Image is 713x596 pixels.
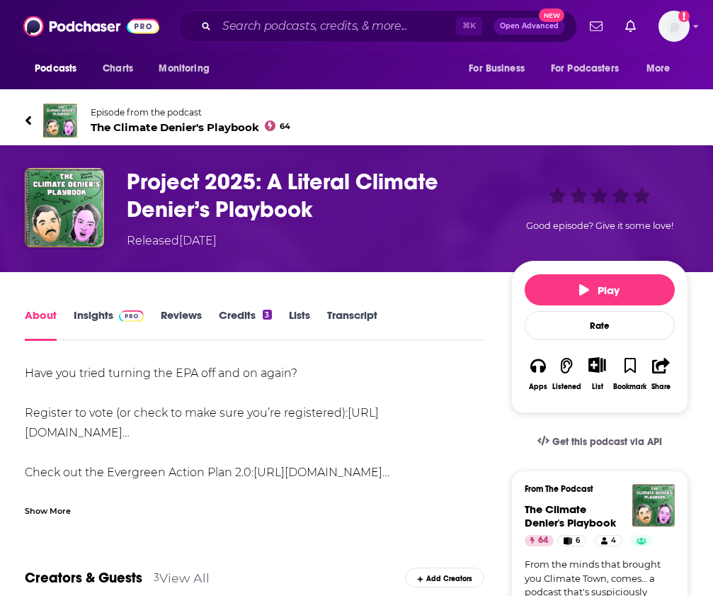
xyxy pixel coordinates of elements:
img: User Profile [658,11,690,42]
a: Show notifications dropdown [584,14,608,38]
button: open menu [25,55,95,82]
span: ⌘ K [456,17,482,35]
a: [URL][DOMAIN_NAME]… [25,406,379,439]
div: Add Creators [405,568,484,587]
div: Apps [529,383,547,391]
a: InsightsPodchaser Pro [74,308,144,341]
button: Bookmark [612,348,647,400]
span: Podcasts [35,59,76,79]
button: open menu [149,55,227,82]
button: Play [525,274,675,305]
span: New [539,9,564,22]
span: Open Advanced [500,23,559,30]
a: 64 [525,535,554,546]
div: List [592,382,603,391]
div: 3 [263,310,271,320]
div: 3 [154,571,159,584]
span: Monitoring [159,59,209,79]
a: 4 [595,535,622,546]
img: Podchaser - Follow, Share and Rate Podcasts [23,13,159,40]
div: Share [651,383,671,391]
button: Listened [552,348,582,400]
a: View All [159,570,210,585]
input: Search podcasts, credits, & more... [217,15,456,38]
img: The Climate Denier's Playbook [632,484,675,527]
img: The Climate Denier's Playbook [43,103,77,137]
a: Creators & Guests [25,569,142,587]
button: Share [647,348,674,400]
a: 6 [557,535,586,546]
span: Play [579,283,620,297]
div: Search podcasts, credits, & more... [178,10,577,43]
h1: Project 2025: A Literal Climate Denier’s Playbook [127,168,506,223]
span: Good episode? Give it some love! [526,220,673,231]
div: Released [DATE] [127,232,217,249]
span: More [646,59,671,79]
button: Show profile menu [658,11,690,42]
a: Credits3 [219,308,271,341]
div: Listened [552,383,581,391]
button: Show More Button [583,357,612,373]
svg: Add a profile image [678,11,690,22]
span: Get this podcast via API [552,436,662,448]
span: 6 [576,534,580,548]
a: Lists [289,308,310,341]
span: 4 [611,534,616,548]
button: open menu [459,55,542,82]
span: Episode from the podcast [91,107,290,118]
button: open menu [637,55,688,82]
a: [URL][DOMAIN_NAME]… [253,466,389,479]
a: Get this podcast via API [526,424,673,459]
span: The Climate Denier's Playbook [91,120,290,134]
img: Podchaser Pro [119,310,144,322]
div: Bookmark [613,383,646,391]
a: The Climate Denier's Playbook [525,502,616,529]
span: Charts [103,59,133,79]
a: Charts [93,55,142,82]
span: For Podcasters [551,59,619,79]
img: Project 2025: A Literal Climate Denier’s Playbook [25,168,104,247]
div: Show More ButtonList [582,348,612,400]
div: Rate [525,311,675,340]
a: About [25,308,57,341]
span: 64 [280,123,290,130]
span: Logged in as KharyBrown [658,11,690,42]
a: Reviews [161,308,202,341]
span: For Business [469,59,525,79]
a: The Climate Denier's PlaybookEpisode from the podcastThe Climate Denier's Playbook64 [25,103,688,137]
button: Open AdvancedNew [494,18,565,35]
a: Show notifications dropdown [620,14,641,38]
a: Transcript [327,308,377,341]
span: 64 [538,534,548,548]
button: open menu [542,55,639,82]
h3: From The Podcast [525,484,663,494]
button: Apps [525,348,552,400]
